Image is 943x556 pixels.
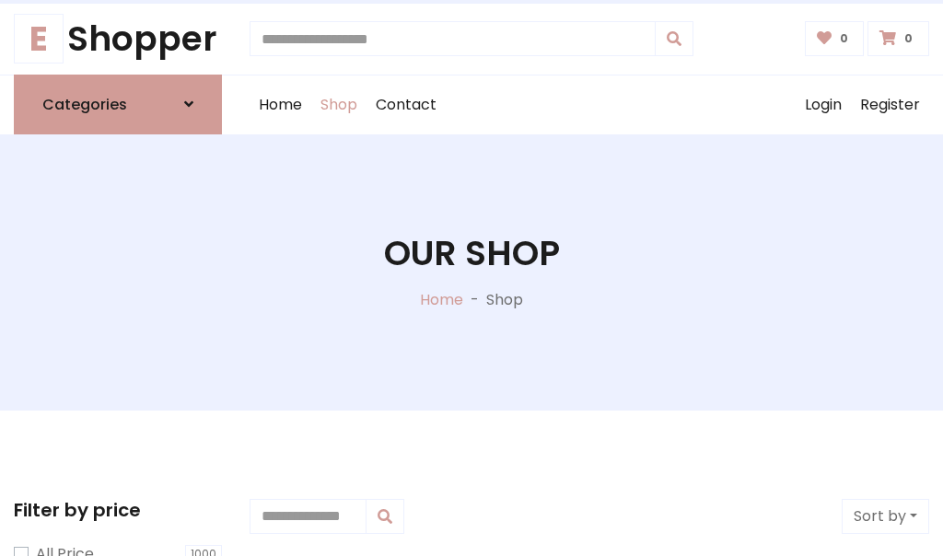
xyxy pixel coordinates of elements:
h5: Filter by price [14,499,222,521]
span: E [14,14,64,64]
h1: Our Shop [384,233,560,274]
h1: Shopper [14,18,222,60]
a: Home [250,75,311,134]
a: Home [420,289,463,310]
a: Shop [311,75,367,134]
a: Categories [14,75,222,134]
a: 0 [805,21,865,56]
a: EShopper [14,18,222,60]
span: 0 [835,30,853,47]
button: Sort by [842,499,929,534]
a: Contact [367,75,446,134]
p: - [463,289,486,311]
a: 0 [867,21,929,56]
h6: Categories [42,96,127,113]
span: 0 [900,30,917,47]
p: Shop [486,289,523,311]
a: Login [796,75,851,134]
a: Register [851,75,929,134]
